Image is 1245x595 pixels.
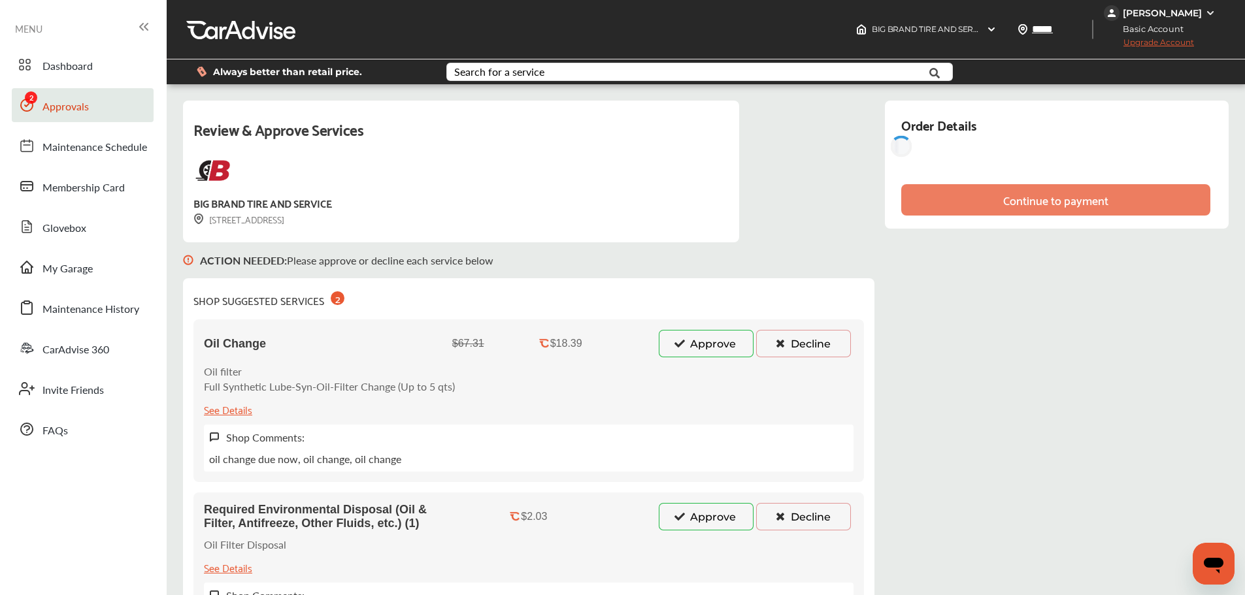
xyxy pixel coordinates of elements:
[521,511,547,523] div: $2.03
[1104,5,1120,21] img: jVpblrzwTbfkPYzPPzSLxeg0AAAAASUVORK5CYII=
[42,382,104,399] span: Invite Friends
[12,372,154,406] a: Invite Friends
[872,24,1144,34] span: BIG BRAND TIRE AND SERVICE , [STREET_ADDRESS] PHOENIX , AZ 85051
[42,99,89,116] span: Approvals
[12,88,154,122] a: Approvals
[193,289,344,309] div: SHOP SUGGESTED SERVICES
[42,261,93,278] span: My Garage
[12,129,154,163] a: Maintenance Schedule
[1104,37,1194,54] span: Upgrade Account
[193,194,331,212] div: BIG BRAND TIRE AND SERVICE
[1003,193,1108,206] div: Continue to payment
[193,214,204,225] img: svg+xml;base64,PHN2ZyB3aWR0aD0iMTYiIGhlaWdodD0iMTciIHZpZXdCb3g9IjAgMCAxNiAxNyIgZmlsbD0ibm9uZSIgeG...
[12,291,154,325] a: Maintenance History
[204,537,286,552] p: Oil Filter Disposal
[42,220,86,237] span: Glovebox
[756,503,851,530] button: Decline
[193,212,284,227] div: [STREET_ADDRESS]
[901,114,976,136] div: Order Details
[193,157,232,184] img: logo-bigbrand.png
[12,331,154,365] a: CarAdvise 360
[1205,8,1216,18] img: WGsFRI8htEPBVLJbROoPRyZpYNWhNONpIPPETTm6eUC0GeLEiAAAAAElFTkSuQmCC
[12,412,154,446] a: FAQs
[12,169,154,203] a: Membership Card
[200,253,493,268] p: Please approve or decline each service below
[756,330,851,357] button: Decline
[12,48,154,82] a: Dashboard
[204,400,252,418] div: See Details
[42,180,125,197] span: Membership Card
[204,503,459,530] span: Required Environmental Disposal (Oil & Filter, Antifreeze, Other Fluids, etc.) (1)
[209,451,401,466] p: oil change due now, oil change, oil change
[550,338,582,349] div: $18.39
[856,24,867,35] img: header-home-logo.8d720a4f.svg
[454,67,544,77] div: Search for a service
[12,210,154,244] a: Glovebox
[226,430,305,445] label: Shop Comments:
[1105,22,1193,36] span: Basic Account
[183,242,193,278] img: svg+xml;base64,PHN2ZyB3aWR0aD0iMTYiIGhlaWdodD0iMTciIHZpZXdCb3g9IjAgMCAxNiAxNyIgZmlsbD0ibm9uZSIgeG...
[213,67,362,76] span: Always better than retail price.
[331,291,344,305] div: 2
[42,139,147,156] span: Maintenance Schedule
[193,116,729,157] div: Review & Approve Services
[42,58,93,75] span: Dashboard
[659,330,754,357] button: Approve
[42,301,139,318] span: Maintenance History
[659,503,754,530] button: Approve
[1193,543,1235,585] iframe: Button to launch messaging window
[204,558,252,576] div: See Details
[1123,7,1202,19] div: [PERSON_NAME]
[42,342,109,359] span: CarAdvise 360
[986,24,997,35] img: header-down-arrow.9dd2ce7d.svg
[197,66,207,77] img: dollor_label_vector.a70140d1.svg
[209,432,220,443] img: svg+xml;base64,PHN2ZyB3aWR0aD0iMTYiIGhlaWdodD0iMTciIHZpZXdCb3g9IjAgMCAxNiAxNyIgZmlsbD0ibm9uZSIgeG...
[204,379,455,394] p: Full Synthetic Lube-Syn-Oil-Filter Change (Up to 5 qts)
[452,338,484,349] div: $67.31
[1018,24,1028,35] img: location_vector.a44bc228.svg
[42,423,68,440] span: FAQs
[200,253,287,268] b: ACTION NEEDED :
[204,364,455,379] p: Oil filter
[1092,20,1093,39] img: header-divider.bc55588e.svg
[15,24,42,34] span: MENU
[12,250,154,284] a: My Garage
[204,337,266,351] span: Oil Change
